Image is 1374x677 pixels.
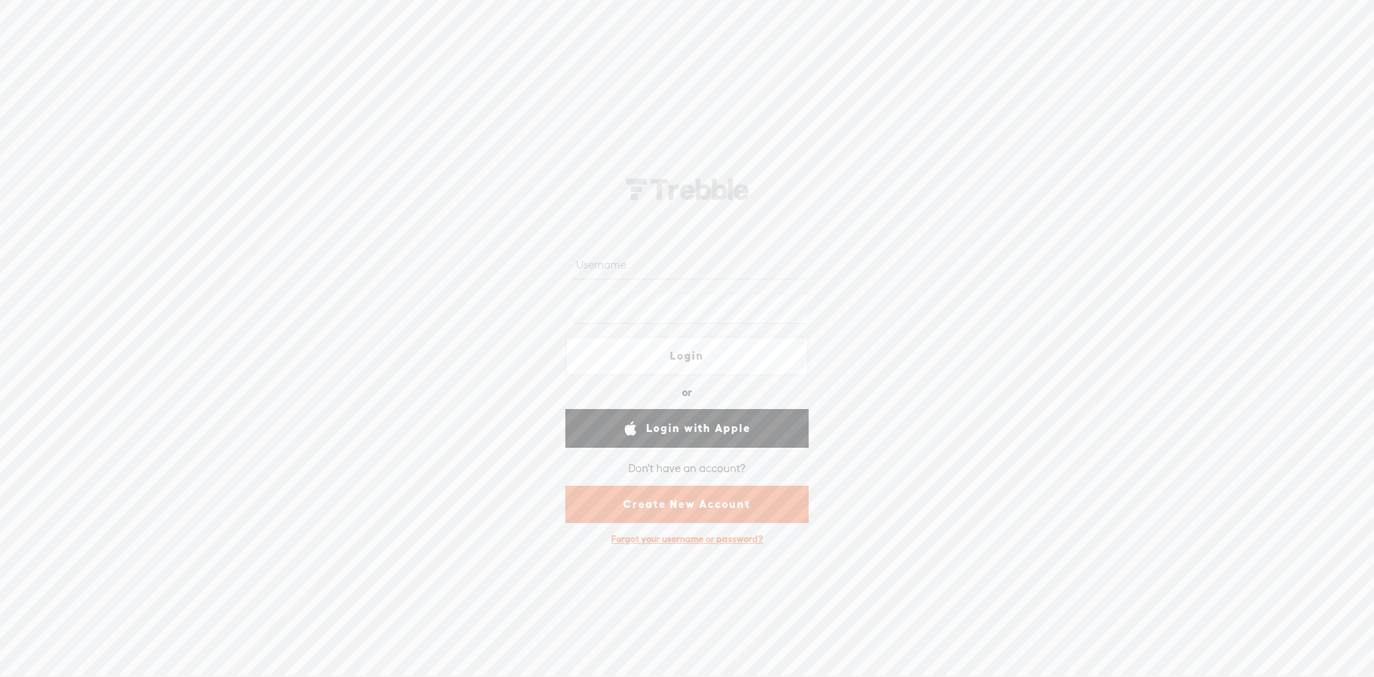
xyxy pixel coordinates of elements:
div: Don't have an account? [628,453,746,483]
a: Create New Account [565,486,809,523]
a: Login [565,337,809,375]
input: Username [573,251,806,279]
div: Forgot your username or password? [604,526,770,552]
a: Login with Apple [565,409,809,448]
div: or [682,381,692,404]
